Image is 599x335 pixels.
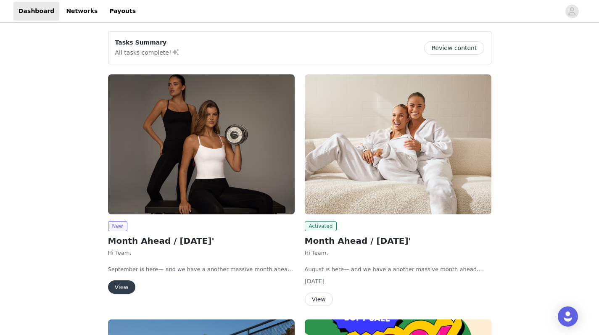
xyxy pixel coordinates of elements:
[305,265,491,274] p: August is here— and we have a another massive month ahead.
[13,2,59,21] a: Dashboard
[558,306,578,327] div: Open Intercom Messenger
[108,221,127,231] span: New
[108,249,295,257] p: Hi Team,
[115,47,180,57] p: All tasks complete!
[61,2,103,21] a: Networks
[305,221,337,231] span: Activated
[305,278,325,285] span: [DATE]
[104,2,141,21] a: Payouts
[305,296,333,303] a: View
[108,74,295,214] img: Muscle Republic
[305,74,491,214] img: Muscle Republic
[108,235,295,247] h2: Month Ahead / [DATE]'
[305,249,491,257] p: Hi Team,
[108,284,135,290] a: View
[305,235,491,247] h2: Month Ahead / [DATE]'
[108,265,295,274] p: September is here— and we have a another massive month ahead.
[108,280,135,294] button: View
[424,41,484,55] button: Review content
[305,293,333,306] button: View
[115,38,180,47] p: Tasks Summary
[568,5,576,18] div: avatar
